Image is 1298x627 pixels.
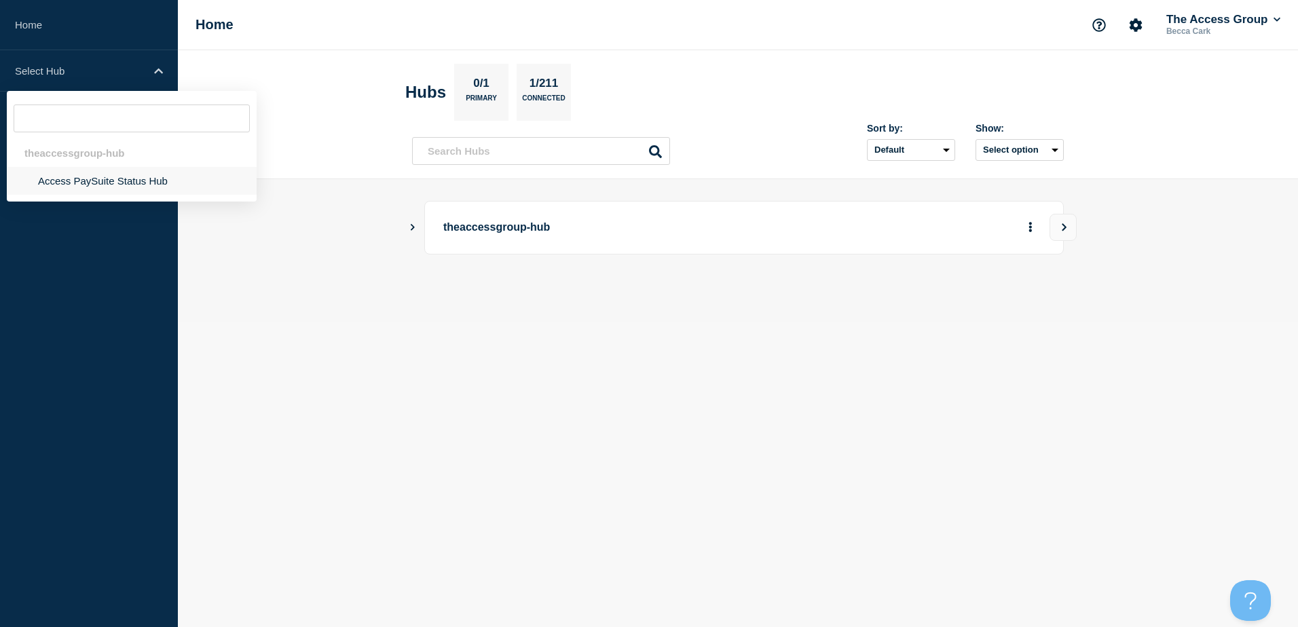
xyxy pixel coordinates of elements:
h1: Home [196,17,234,33]
li: Access PaySuite Status Hub [7,167,257,195]
button: Select option [976,139,1064,161]
button: More actions [1022,215,1039,240]
input: Search Hubs [412,137,670,165]
h2: Hubs [405,83,446,102]
p: Primary [466,94,497,109]
button: Show Connected Hubs [409,223,416,233]
div: Sort by: [867,123,955,134]
select: Sort by [867,139,955,161]
p: Connected [522,94,565,109]
div: Show: [976,123,1064,134]
button: Support [1085,11,1113,39]
p: theaccessgroup-hub [443,215,819,240]
iframe: Help Scout Beacon - Open [1230,580,1271,621]
p: 1/211 [524,77,563,94]
p: Becca Cark [1164,26,1283,36]
button: Account settings [1121,11,1150,39]
div: theaccessgroup-hub [7,139,257,167]
p: 0/1 [468,77,495,94]
p: Select Hub [15,65,145,77]
button: The Access Group [1164,13,1283,26]
button: View [1050,214,1077,241]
